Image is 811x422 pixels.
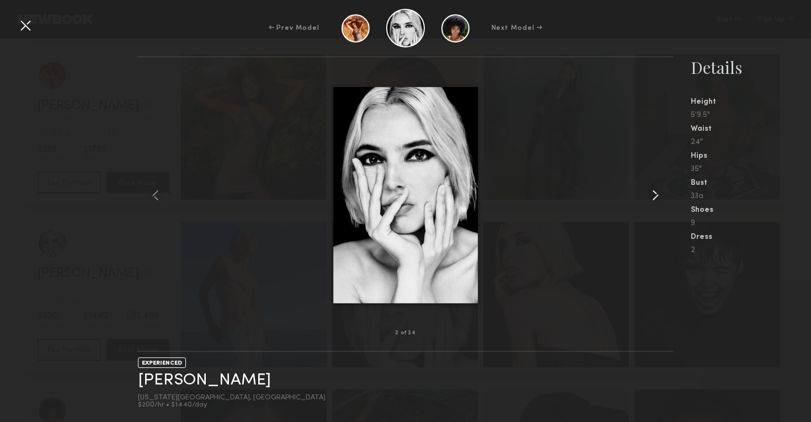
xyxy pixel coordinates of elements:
[691,152,811,160] div: Hips
[691,165,811,173] div: 35"
[691,125,811,133] div: Waist
[691,220,811,227] div: 9
[691,98,811,106] div: Height
[138,372,271,389] a: [PERSON_NAME]
[691,56,811,78] div: Details
[691,247,811,254] div: 2
[138,357,186,368] div: EXPERIENCED
[691,111,811,119] div: 5'9.5"
[395,330,416,336] div: 2 of 24
[492,23,543,33] div: Next Model →
[138,402,326,409] div: $200/hr • $1440/day
[691,206,811,214] div: Shoes
[691,233,811,241] div: Dress
[269,23,319,33] div: ← Prev Model
[691,179,811,187] div: Bust
[691,138,811,146] div: 24"
[691,193,811,200] div: 33a
[138,394,326,402] div: [US_STATE][GEOGRAPHIC_DATA], [GEOGRAPHIC_DATA]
